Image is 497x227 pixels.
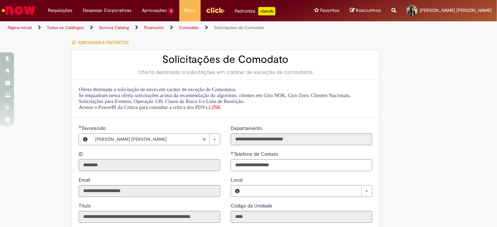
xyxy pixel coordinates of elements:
[214,25,264,30] a: Solicitações de Comodato
[244,185,372,197] a: Limpar campo Local
[99,25,129,30] a: Service Catalog
[185,7,195,14] span: More
[79,87,351,110] span: Oferta destinada a solicitação de envio em caráter de exceção de Comodatos. Se enquadram nessa of...
[8,25,32,30] a: Página inicial
[79,151,85,157] span: Somente leitura - ID
[142,7,167,14] span: Aprovações
[144,25,164,30] a: Financeiro
[48,7,72,14] span: Requisições
[231,211,372,223] input: Código da Unidade
[231,202,274,209] label: Somente leitura - Código da Unidade
[79,176,92,183] label: Somente leitura - Email
[79,151,85,158] label: Somente leitura - ID
[234,151,280,157] span: Telefone de Contato
[179,25,199,30] a: Comodato
[79,125,82,128] span: Obrigatório Preenchido
[92,134,220,145] a: [PERSON_NAME] [PERSON_NAME]Limpar campo Favorecido
[5,21,326,34] ul: Trilhas de página
[95,134,202,145] span: [PERSON_NAME] [PERSON_NAME]
[258,7,275,15] p: +GenAi
[231,125,264,132] label: Somente leitura - Departamento
[231,125,264,131] span: Somente leitura - Departamento
[235,7,275,15] div: Padroniza
[47,25,84,30] a: Todos os Catálogos
[356,7,381,14] span: Rascunhos
[231,185,244,197] button: Local, Visualizar este registro
[1,3,37,17] img: ServiceNow
[79,203,92,209] span: Somente leitura - Título
[79,211,220,223] input: Título
[79,185,220,197] input: Email
[82,125,107,131] span: Necessários - Favorecido
[79,69,372,76] div: Oferta destinada a solicitações em caráter de exceção de comodatos
[79,134,92,145] button: Favorecido, Visualizar este registro Marcella Caroline Duarte Sposito Vacario
[231,151,234,154] span: Obrigatório Preenchido
[231,203,274,209] span: Somente leitura - Código da Unidade
[420,7,492,13] span: [PERSON_NAME] [PERSON_NAME]
[78,40,129,45] span: Adicionar a Favoritos
[231,159,372,171] input: Telefone de Contato
[79,54,372,65] h2: Solicitações de Comodato
[350,7,381,14] a: Rascunhos
[79,159,220,171] input: ID
[231,177,244,183] span: Local
[231,133,372,145] input: Departamento
[209,104,221,110] a: LINK
[79,202,92,209] label: Somente leitura - Título
[320,7,339,14] span: Favoritos
[83,7,131,14] span: Despesas Corporativas
[168,8,174,14] span: 3
[71,35,132,50] button: Adicionar a Favoritos
[199,134,209,145] abbr: Limpar campo Favorecido
[79,177,92,183] span: Somente leitura - Email
[206,5,225,15] img: click_logo_yellow_360x200.png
